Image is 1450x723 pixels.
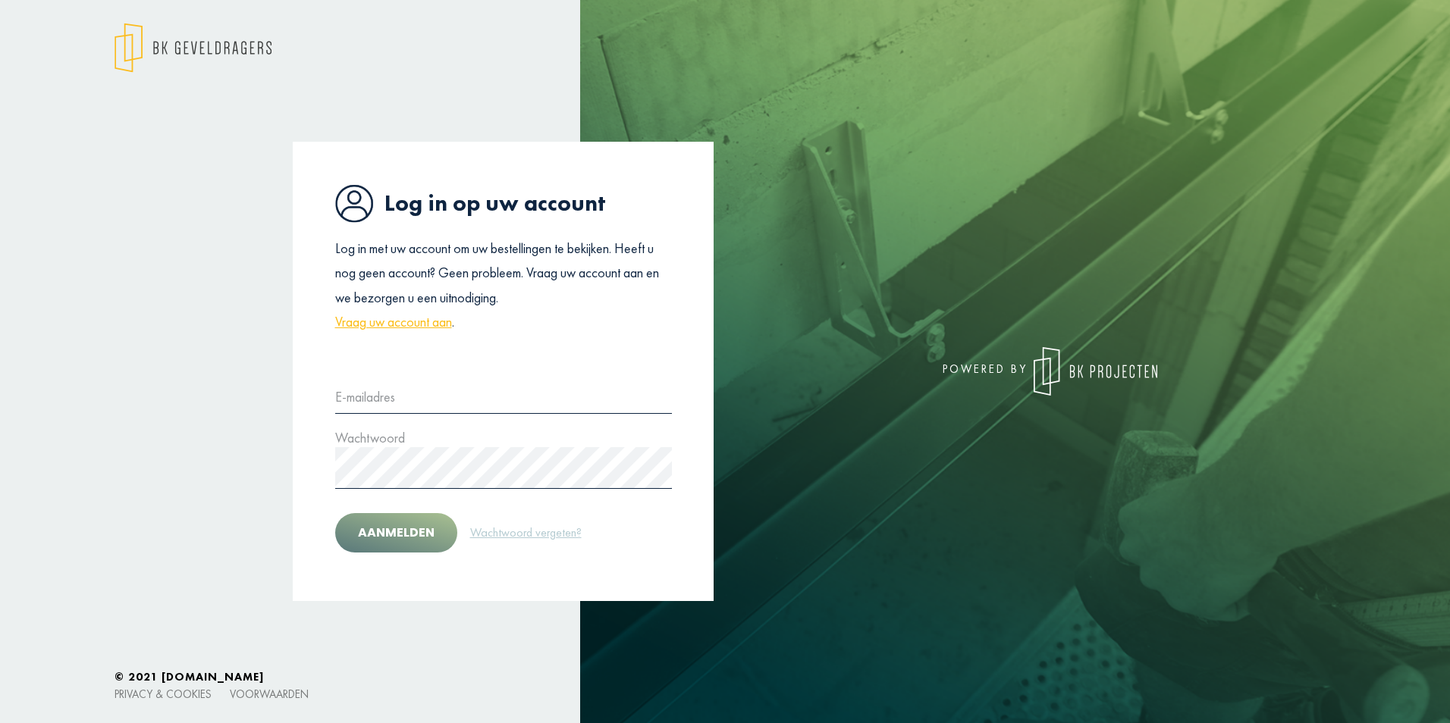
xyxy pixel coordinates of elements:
[335,236,672,335] p: Log in met uw account om uw bestellingen te bekijken. Heeft u nog geen account? Geen probleem. Vr...
[335,310,452,334] a: Vraag uw account aan
[335,184,373,223] img: icon
[230,687,309,701] a: Voorwaarden
[115,670,1335,684] h6: © 2021 [DOMAIN_NAME]
[335,513,457,552] button: Aanmelden
[335,184,672,223] h1: Log in op uw account
[1034,347,1157,396] img: logo
[335,426,405,450] label: Wachtwoord
[469,523,582,543] a: Wachtwoord vergeten?
[736,347,1157,396] div: powered by
[115,687,212,701] a: Privacy & cookies
[115,23,271,73] img: logo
